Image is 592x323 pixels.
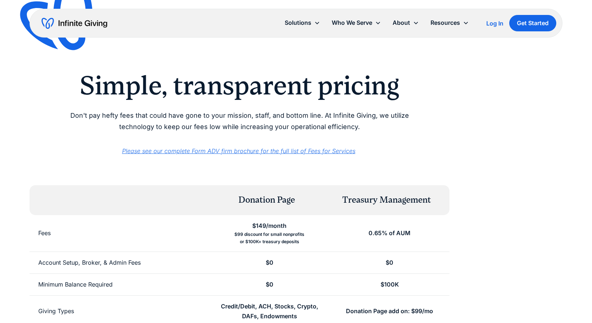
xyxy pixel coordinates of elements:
div: Donation Page add on: $99/mo [346,306,433,316]
a: Get Started [509,15,556,31]
div: Resources [425,15,475,31]
div: Fees [38,228,51,238]
div: Resources [431,18,460,28]
div: Minimum Balance Required [38,280,113,289]
a: Please see our complete Form ADV firm brochure for the full list of Fees for Services [122,147,355,155]
div: $149/month [252,221,287,231]
div: $100K [381,280,399,289]
div: Log In [486,20,503,26]
div: $0 [266,280,273,289]
div: About [393,18,410,28]
div: Giving Types [38,306,74,316]
div: Solutions [285,18,311,28]
div: About [387,15,425,31]
p: Don't pay hefty fees that could have gone to your mission, staff, and bottom line. At Infinite Gi... [53,110,426,132]
div: Who We Serve [332,18,372,28]
div: $99 discount for small nonprofits or $100K+ treasury deposits [234,231,304,246]
div: Who We Serve [326,15,387,31]
div: Donation Page [238,194,295,206]
div: $0 [266,258,273,268]
div: Treasury Management [342,194,431,206]
h2: Simple, transparent pricing [53,70,426,101]
div: Account Setup, Broker, & Admin Fees [38,258,141,268]
div: $0 [386,258,393,268]
a: Log In [486,19,503,28]
div: Solutions [279,15,326,31]
a: home [42,17,107,29]
div: Credit/Debit, ACH, Stocks, Crypto, DAFs, Endowments [218,301,321,321]
div: 0.65% of AUM [369,228,410,238]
